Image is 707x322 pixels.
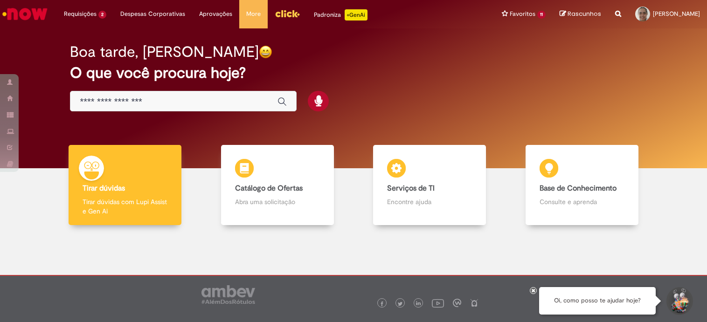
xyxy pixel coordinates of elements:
[653,10,700,18] span: [PERSON_NAME]
[416,301,421,307] img: logo_footer_linkedin.png
[560,10,601,19] a: Rascunhos
[275,7,300,21] img: click_logo_yellow_360x200.png
[568,9,601,18] span: Rascunhos
[201,145,354,226] a: Catálogo de Ofertas Abra uma solicitação
[380,301,384,306] img: logo_footer_facebook.png
[70,44,259,60] h2: Boa tarde, [PERSON_NAME]
[387,184,435,193] b: Serviços de TI
[1,5,49,23] img: ServiceNow
[432,297,444,309] img: logo_footer_youtube.png
[506,145,658,226] a: Base de Conhecimento Consulte e aprenda
[470,299,478,307] img: logo_footer_naosei.png
[199,9,232,19] span: Aprovações
[49,145,201,226] a: Tirar dúvidas Tirar dúvidas com Lupi Assist e Gen Ai
[201,285,255,304] img: logo_footer_ambev_rotulo_gray.png
[537,11,546,19] span: 11
[83,197,167,216] p: Tirar dúvidas com Lupi Assist e Gen Ai
[314,9,367,21] div: Padroniza
[665,287,693,315] button: Iniciar Conversa de Suporte
[510,9,535,19] span: Favoritos
[540,184,617,193] b: Base de Conhecimento
[98,11,106,19] span: 2
[398,301,402,306] img: logo_footer_twitter.png
[539,287,656,315] div: Oi, como posso te ajudar hoje?
[235,184,303,193] b: Catálogo de Ofertas
[64,9,97,19] span: Requisições
[540,197,624,206] p: Consulte e aprenda
[120,9,185,19] span: Despesas Corporativas
[246,9,261,19] span: More
[235,197,320,206] p: Abra uma solicitação
[345,9,367,21] p: +GenAi
[353,145,506,226] a: Serviços de TI Encontre ajuda
[83,184,125,193] b: Tirar dúvidas
[387,197,472,206] p: Encontre ajuda
[70,65,637,81] h2: O que você procura hoje?
[259,45,272,59] img: happy-face.png
[453,299,461,307] img: logo_footer_workplace.png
